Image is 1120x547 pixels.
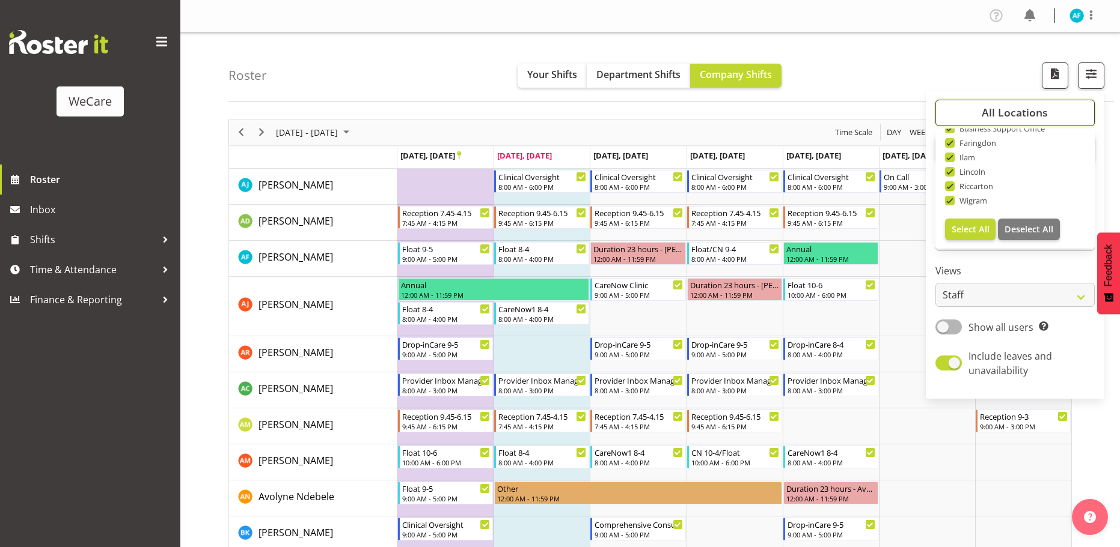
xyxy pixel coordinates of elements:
div: CareNow1 8-4 [498,303,586,315]
span: [PERSON_NAME] [259,214,333,228]
div: 12:00 AM - 11:59 PM [786,494,875,503]
div: Andrea Ramirez"s event - Drop-inCare 9-5 Begin From Monday, September 22, 2025 at 9:00:00 AM GMT+... [398,337,493,360]
span: Time Scale [834,125,874,140]
div: Alex Ferguson"s event - Float 8-4 Begin From Tuesday, September 23, 2025 at 8:00:00 AM GMT+12:00 ... [494,242,589,265]
a: [PERSON_NAME] [259,417,333,432]
div: Reception 9.45-6.15 [595,207,682,219]
button: Company Shifts [690,64,782,88]
button: Download a PDF of the roster according to the set date range. [1042,62,1068,89]
div: Annual [401,279,586,291]
td: Ashley Mendoza resource [229,444,397,480]
div: 9:00 AM - 5:00 PM [402,530,490,539]
div: 9:00 AM - 5:00 PM [595,349,682,359]
span: [DATE], [DATE] [593,150,648,161]
div: Ashley Mendoza"s event - CareNow1 8-4 Begin From Wednesday, September 24, 2025 at 8:00:00 AM GMT+... [590,446,685,468]
td: Amy Johannsen resource [229,277,397,336]
button: Your Shifts [518,64,587,88]
div: 7:45 AM - 4:15 PM [498,422,586,431]
div: Reception 9-3 [980,410,1068,422]
a: [PERSON_NAME] [259,345,333,360]
div: 9:00 AM - 3:00 PM [980,422,1068,431]
span: Time & Attendance [30,261,156,279]
div: 9:00 AM - 5:00 PM [402,349,490,359]
div: Other [497,482,779,494]
span: Business Support Office [955,124,1045,133]
div: AJ Jones"s event - Clinical Oversight Begin From Tuesday, September 23, 2025 at 8:00:00 AM GMT+12... [494,170,589,193]
a: [PERSON_NAME] [259,525,333,540]
button: All Locations [935,100,1095,126]
div: Amy Johannsen"s event - Duration 23 hours - Amy Johannsen Begin From Thursday, September 25, 2025... [687,278,782,301]
div: Aleea Devenport"s event - Reception 9.45-6.15 Begin From Wednesday, September 24, 2025 at 9:45:00... [590,206,685,229]
span: Select All [952,223,990,235]
span: Ilam [955,153,976,162]
td: Andrew Casburn resource [229,372,397,408]
div: Amy Johannsen"s event - CareNow1 8-4 Begin From Tuesday, September 23, 2025 at 8:00:00 AM GMT+12:... [494,302,589,325]
div: 10:00 AM - 6:00 PM [788,290,875,300]
div: 10:00 AM - 6:00 PM [402,458,490,467]
div: Duration 23 hours - [PERSON_NAME] [690,279,779,291]
div: 9:00 AM - 5:00 PM [691,349,779,359]
div: 9:00 AM - 5:00 PM [595,290,682,300]
div: CareNow1 8-4 [788,446,875,458]
div: Float 8-4 [402,303,490,315]
div: Reception 9.45-6.15 [691,410,779,422]
div: Andrew Casburn"s event - Provider Inbox Management Begin From Wednesday, September 24, 2025 at 8:... [590,373,685,396]
div: 9:00 AM - 5:00 PM [595,530,682,539]
div: Clinical Oversight [498,171,586,183]
div: CareNow1 8-4 [595,446,682,458]
button: Filter Shifts [1078,62,1104,89]
span: Avolyne Ndebele [259,490,334,503]
label: Views [935,264,1095,278]
div: 8:00 AM - 6:00 PM [788,182,875,192]
div: September 22 - 28, 2025 [272,120,357,145]
div: Drop-inCare 9-5 [788,518,875,530]
div: On Call [884,171,972,183]
div: Provider Inbox Management [402,374,490,386]
div: Avolyne Ndebele"s event - Other Begin From Tuesday, September 23, 2025 at 12:00:00 AM GMT+12:00 E... [494,482,782,504]
button: Department Shifts [587,64,690,88]
a: [PERSON_NAME] [259,381,333,396]
a: [PERSON_NAME] [259,214,333,228]
div: 8:00 AM - 4:00 PM [595,458,682,467]
div: Float 10-6 [402,446,490,458]
div: Provider Inbox Management [595,374,682,386]
div: Drop-inCare 9-5 [595,338,682,350]
a: [PERSON_NAME] [259,178,333,192]
div: 8:00 AM - 4:00 PM [788,349,875,359]
div: 8:00 AM - 3:00 PM [402,385,490,395]
span: Week [908,125,931,140]
span: Wigram [955,196,988,205]
div: previous period [231,120,251,145]
div: Provider Inbox Management [498,374,586,386]
div: 9:45 AM - 6:15 PM [595,218,682,228]
div: AJ Jones"s event - Clinical Oversight Begin From Thursday, September 25, 2025 at 8:00:00 AM GMT+1... [687,170,782,193]
span: Include leaves and unavailability [969,349,1052,377]
td: Aleea Devenport resource [229,205,397,241]
span: Your Shifts [527,68,577,81]
div: Reception 9.45-6.15 [788,207,875,219]
div: 7:45 AM - 4:15 PM [402,218,490,228]
span: Deselect All [1005,223,1053,235]
span: Faringdon [955,138,997,148]
span: Inbox [30,201,174,219]
span: Lincoln [955,167,986,177]
div: 8:00 AM - 3:00 PM [498,385,586,395]
div: Drop-inCare 8-4 [788,338,875,350]
div: 7:45 AM - 4:15 PM [595,422,682,431]
div: 8:00 AM - 3:00 PM [595,385,682,395]
div: Ashley Mendoza"s event - Float 10-6 Begin From Monday, September 22, 2025 at 10:00:00 AM GMT+12:0... [398,446,493,468]
button: Next [254,125,270,140]
div: Antonia Mao"s event - Reception 9-3 Begin From Sunday, September 28, 2025 at 9:00:00 AM GMT+13:00... [976,409,1071,432]
div: Andrea Ramirez"s event - Drop-inCare 8-4 Begin From Friday, September 26, 2025 at 8:00:00 AM GMT+... [783,337,878,360]
div: AJ Jones"s event - Clinical Oversight Begin From Wednesday, September 24, 2025 at 8:00:00 AM GMT+... [590,170,685,193]
span: [DATE], [DATE] [786,150,841,161]
a: [PERSON_NAME] [259,250,333,264]
div: 9:45 AM - 6:15 PM [691,422,779,431]
div: Alex Ferguson"s event - Float/CN 9-4 Begin From Thursday, September 25, 2025 at 8:00:00 AM GMT+12... [687,242,782,265]
div: Antonia Mao"s event - Reception 9.45-6.15 Begin From Thursday, September 25, 2025 at 9:45:00 AM G... [687,409,782,432]
div: 8:00 AM - 4:00 PM [788,458,875,467]
div: next period [251,120,272,145]
div: Antonia Mao"s event - Reception 7.45-4.15 Begin From Wednesday, September 24, 2025 at 7:45:00 AM ... [590,409,685,432]
div: Clinical Oversight [595,171,682,183]
div: AJ Jones"s event - Clinical Oversight Begin From Friday, September 26, 2025 at 8:00:00 AM GMT+12:... [783,170,878,193]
